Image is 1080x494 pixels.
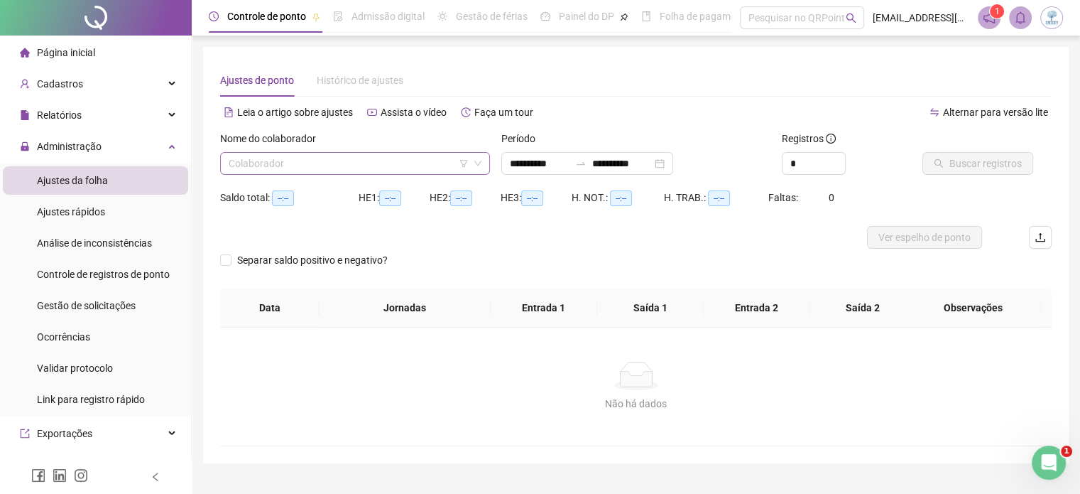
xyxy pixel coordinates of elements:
[20,110,30,120] span: file
[943,107,1048,118] span: Alternar para versão lite
[597,289,704,328] th: Saída 1
[782,131,836,146] span: Registros
[31,468,45,483] span: facebook
[333,11,343,21] span: file-done
[224,107,234,117] span: file-text
[237,396,1035,412] div: Não há dados
[37,78,83,90] span: Cadastros
[20,48,30,58] span: home
[708,190,730,206] span: --:--
[227,11,306,22] span: Controle de ponto
[929,107,939,117] span: swap
[37,175,108,186] span: Ajustes da folha
[74,468,88,483] span: instagram
[540,11,550,21] span: dashboard
[20,429,30,439] span: export
[20,141,30,151] span: lock
[37,363,113,374] span: Validar protocolo
[704,289,810,328] th: Entrada 2
[906,289,1042,328] th: Observações
[37,459,89,471] span: Integrações
[379,190,401,206] span: --:--
[20,79,30,89] span: user-add
[37,331,90,343] span: Ocorrências
[320,289,491,328] th: Jornadas
[220,190,359,206] div: Saldo total:
[559,11,614,22] span: Painel do DP
[917,300,1030,316] span: Observações
[37,237,152,249] span: Análise de inconsistências
[37,300,136,311] span: Gestão de solicitações
[867,226,982,249] button: Ver espelho de ponto
[461,107,471,117] span: history
[381,107,447,118] span: Assista o vídeo
[37,394,145,405] span: Link para registro rápido
[829,192,834,203] span: 0
[1032,446,1066,480] iframe: Intercom live chat
[437,11,447,21] span: sun
[664,190,768,206] div: H. TRAB.:
[209,11,219,21] span: clock-circle
[474,159,482,168] span: down
[575,158,587,169] span: to
[521,190,543,206] span: --:--
[768,192,800,203] span: Faltas:
[220,289,320,328] th: Data
[826,134,836,144] span: info-circle
[846,13,856,23] span: search
[1035,232,1046,243] span: upload
[474,107,533,118] span: Faça um tour
[37,141,102,152] span: Administração
[231,252,393,268] span: Separar saldo positivo e negativo?
[37,109,82,121] span: Relatórios
[922,152,1033,175] button: Buscar registros
[660,11,751,22] span: Folha de pagamento
[151,472,160,482] span: left
[37,47,95,58] span: Página inicial
[459,159,468,168] span: filter
[53,468,67,483] span: linkedin
[37,428,92,439] span: Exportações
[641,11,651,21] span: book
[995,6,1000,16] span: 1
[37,269,170,280] span: Controle de registros de ponto
[575,158,587,169] span: swap-right
[351,11,425,22] span: Admissão digital
[1014,11,1027,24] span: bell
[450,190,472,206] span: --:--
[572,190,664,206] div: H. NOT.:
[809,289,916,328] th: Saída 2
[1061,446,1072,457] span: 1
[456,11,528,22] span: Gestão de férias
[873,10,969,26] span: [EMAIL_ADDRESS][DOMAIN_NAME]
[312,13,320,21] span: pushpin
[610,190,632,206] span: --:--
[220,131,325,146] label: Nome do colaborador
[237,107,353,118] span: Leia o artigo sobre ajustes
[990,4,1004,18] sup: 1
[501,131,545,146] label: Período
[220,75,294,86] span: Ajustes de ponto
[430,190,501,206] div: HE 2:
[620,13,628,21] span: pushpin
[37,206,105,218] span: Ajustes rápidos
[272,190,294,206] span: --:--
[367,107,377,117] span: youtube
[491,289,597,328] th: Entrada 1
[1041,7,1062,28] img: 72517
[501,190,572,206] div: HE 3:
[359,190,430,206] div: HE 1:
[317,75,403,86] span: Histórico de ajustes
[983,11,996,24] span: notification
